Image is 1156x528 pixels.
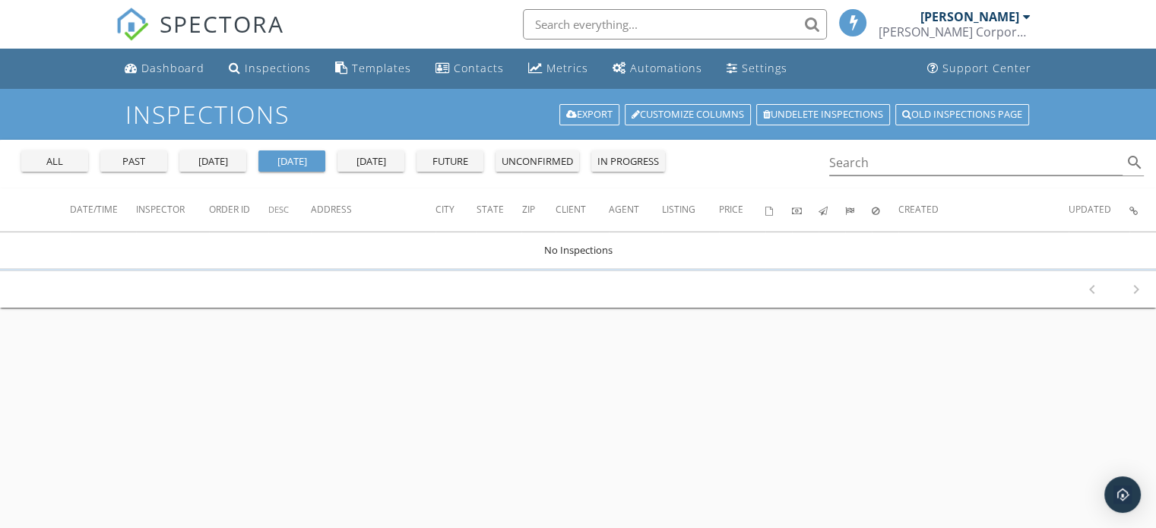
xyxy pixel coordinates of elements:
[179,150,246,172] button: [DATE]
[1069,188,1129,231] th: Updated: Not sorted.
[423,154,477,169] div: future
[591,150,665,172] button: in progress
[662,188,718,231] th: Listing: Not sorted.
[416,150,483,172] button: future
[546,61,588,75] div: Metrics
[523,9,827,40] input: Search everything...
[344,154,398,169] div: [DATE]
[829,150,1123,175] input: Search
[496,150,579,172] button: unconfirmed
[223,55,317,83] a: Inspections
[521,188,556,231] th: Zip: Not sorted.
[559,104,619,125] a: Export
[106,154,161,169] div: past
[898,203,939,216] span: Created
[630,61,702,75] div: Automations
[942,61,1031,75] div: Support Center
[136,203,185,216] span: Inspector
[119,55,211,83] a: Dashboard
[27,154,82,169] div: all
[662,203,695,216] span: Listing
[742,61,787,75] div: Settings
[329,55,417,83] a: Templates
[721,55,793,83] a: Settings
[879,24,1031,40] div: Rumpke Corporate Facilities
[1069,203,1111,216] span: Updated
[136,188,209,231] th: Inspector: Not sorted.
[522,55,594,83] a: Metrics
[1104,476,1141,513] div: Open Intercom Messenger
[556,188,609,231] th: Client: Not sorted.
[160,8,284,40] span: SPECTORA
[268,204,289,215] span: Desc
[185,154,240,169] div: [DATE]
[21,150,88,172] button: all
[264,154,319,169] div: [DATE]
[819,188,845,231] th: Published: Not sorted.
[116,21,284,52] a: SPECTORA
[70,203,118,216] span: Date/Time
[719,203,743,216] span: Price
[607,55,708,83] a: Automations (Basic)
[337,150,404,172] button: [DATE]
[597,154,659,169] div: in progress
[209,188,268,231] th: Order ID: Not sorted.
[476,203,503,216] span: State
[116,8,149,41] img: The Best Home Inspection Software - Spectora
[141,61,204,75] div: Dashboard
[311,203,352,216] span: Address
[625,104,751,125] a: Customize Columns
[429,55,510,83] a: Contacts
[258,150,325,172] button: [DATE]
[435,188,477,231] th: City: Not sorted.
[609,188,662,231] th: Agent: Not sorted.
[845,188,872,231] th: Submitted: Not sorted.
[556,203,586,216] span: Client
[898,188,1069,231] th: Created: Not sorted.
[125,101,1031,128] h1: Inspections
[268,188,311,231] th: Desc: Not sorted.
[209,203,250,216] span: Order ID
[1129,188,1156,231] th: Inspection Details: Not sorted.
[352,61,411,75] div: Templates
[311,188,435,231] th: Address: Not sorted.
[920,9,1019,24] div: [PERSON_NAME]
[609,203,639,216] span: Agent
[765,188,792,231] th: Agreements signed: Not sorted.
[521,203,534,216] span: Zip
[70,188,136,231] th: Date/Time: Not sorted.
[756,104,890,125] a: Undelete inspections
[719,188,765,231] th: Price: Not sorted.
[245,61,311,75] div: Inspections
[792,188,819,231] th: Paid: Not sorted.
[476,188,521,231] th: State: Not sorted.
[454,61,504,75] div: Contacts
[435,203,454,216] span: City
[502,154,573,169] div: unconfirmed
[1126,153,1144,172] i: search
[872,188,898,231] th: Canceled: Not sorted.
[921,55,1037,83] a: Support Center
[895,104,1029,125] a: Old inspections page
[100,150,167,172] button: past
